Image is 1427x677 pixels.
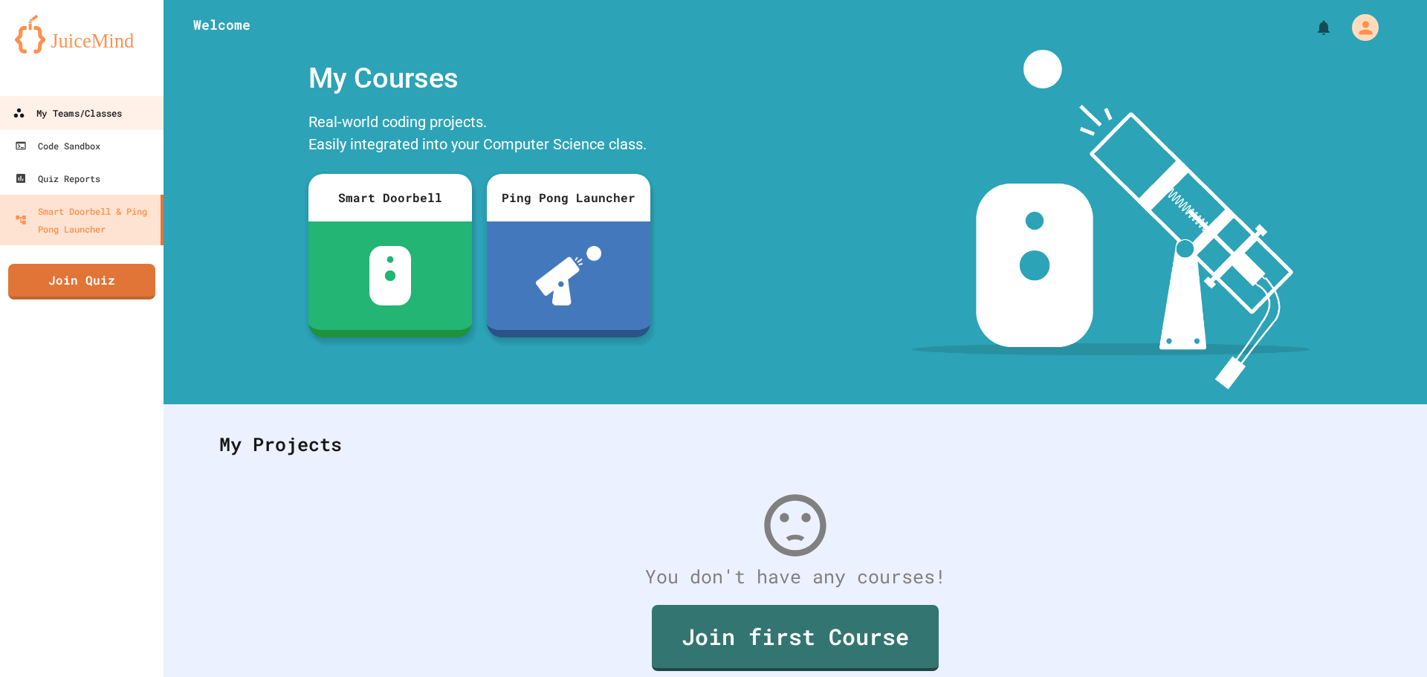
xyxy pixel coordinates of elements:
div: My Teams/Classes [13,104,122,123]
div: Real-world coding projects. Easily integrated into your Computer Science class. [301,107,658,163]
div: Quiz Reports [15,169,100,187]
img: banner-image-my-projects.png [912,50,1310,389]
img: sdb-white.svg [369,246,412,305]
a: Join first Course [652,605,939,671]
div: Code Sandbox [15,137,100,155]
img: ppl-with-ball.png [536,246,602,305]
div: Ping Pong Launcher [487,174,650,221]
div: Smart Doorbell & Ping Pong Launcher [15,202,155,238]
div: My Projects [204,415,1386,473]
div: My Courses [301,50,658,107]
img: logo-orange.svg [15,15,149,54]
div: You don't have any courses! [204,563,1386,591]
div: Smart Doorbell [308,174,472,221]
div: My Account [1336,10,1382,45]
a: Join Quiz [8,264,155,299]
div: My Notifications [1287,15,1336,40]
